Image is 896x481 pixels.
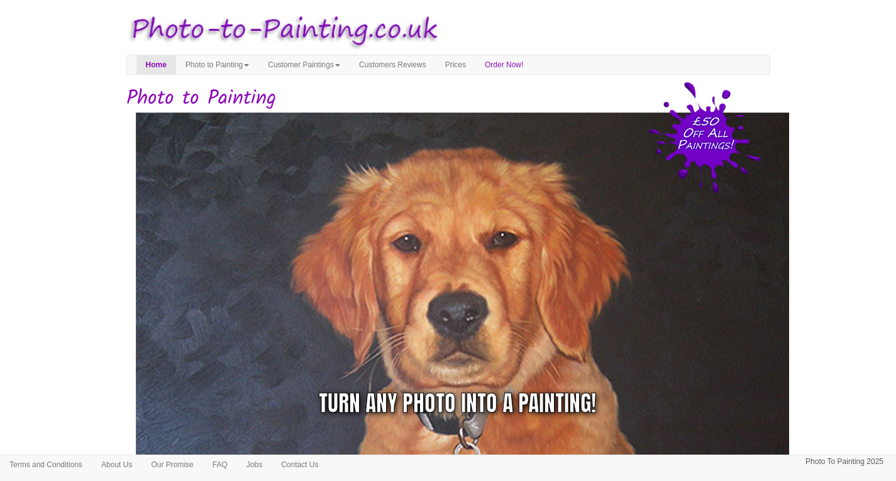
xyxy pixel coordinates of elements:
[805,455,883,468] p: Photo To Painting 2025
[126,87,770,109] h1: Photo to Painting
[237,455,272,474] a: Jobs
[141,455,202,474] a: Our Promise
[176,55,258,74] a: Photo to Painting
[436,55,475,74] a: Prices
[272,455,328,474] a: Contact Us
[136,113,799,480] img: dog.jpg
[258,55,350,74] a: Customer Paintings
[350,55,436,74] a: Customers Reviews
[648,82,761,194] img: 50 pound price drop
[92,455,141,474] a: About Us
[136,55,176,74] a: Home
[203,455,237,474] a: FAQ
[475,55,533,74] a: Order Now!
[319,387,596,419] div: Turn any photo into a painting!
[120,6,442,55] img: Photo to Painting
